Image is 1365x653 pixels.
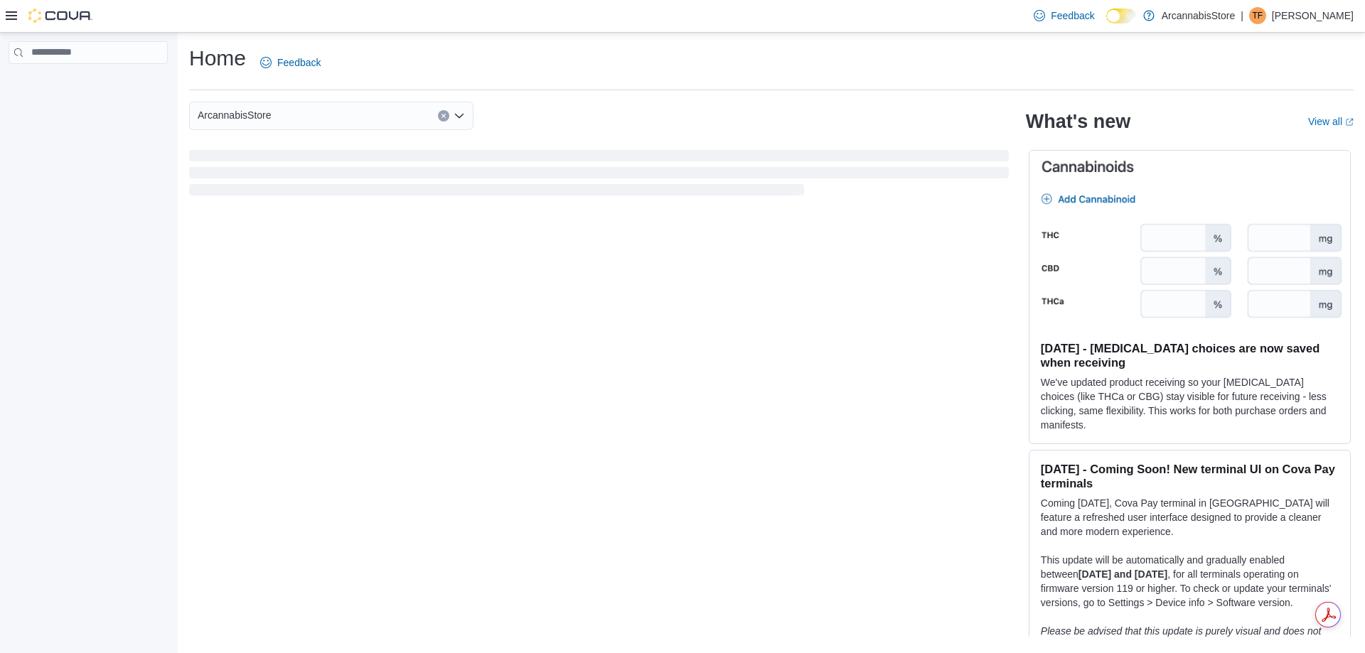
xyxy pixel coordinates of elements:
a: Feedback [255,48,326,77]
h3: [DATE] - Coming Soon! New terminal UI on Cova Pay terminals [1041,462,1339,490]
h3: [DATE] - [MEDICAL_DATA] choices are now saved when receiving [1041,341,1339,369]
img: Cova [28,9,92,23]
p: [PERSON_NAME] [1272,7,1354,24]
button: Open list of options [454,110,465,122]
div: Thamiris Ferreira [1249,7,1266,24]
p: | [1241,7,1243,24]
strong: [DATE] and [DATE] [1078,568,1167,580]
p: Coming [DATE], Cova Pay terminal in [GEOGRAPHIC_DATA] will feature a refreshed user interface des... [1041,496,1339,539]
nav: Complex example [9,67,168,101]
p: This update will be automatically and gradually enabled between , for all terminals operating on ... [1041,553,1339,610]
span: ArcannabisStore [198,107,272,124]
span: Dark Mode [1106,23,1107,24]
p: ArcannabisStore [1162,7,1236,24]
span: TF [1253,7,1263,24]
button: Clear input [438,110,449,122]
svg: External link [1345,118,1354,126]
p: We've updated product receiving so your [MEDICAL_DATA] choices (like THCa or CBG) stay visible fo... [1041,375,1339,432]
span: Feedback [1051,9,1094,23]
input: Dark Mode [1106,9,1136,23]
h1: Home [189,44,246,72]
h2: What's new [1026,110,1130,133]
span: Feedback [277,55,321,70]
a: Feedback [1028,1,1100,30]
span: Loading [189,153,1009,198]
a: View allExternal link [1308,116,1354,127]
em: Please be advised that this update is purely visual and does not impact payment functionality. [1041,625,1322,651]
